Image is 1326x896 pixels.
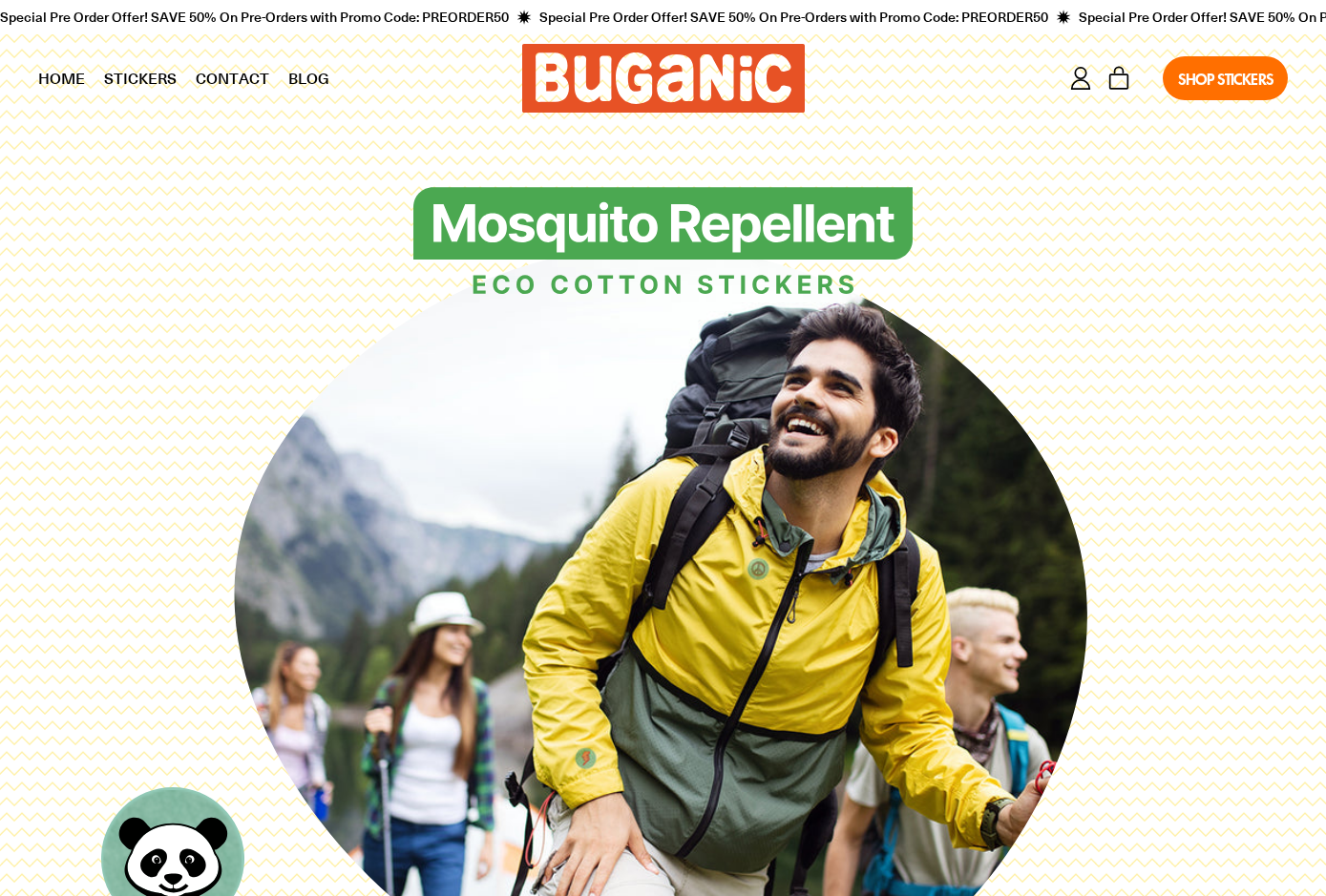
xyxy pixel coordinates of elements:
[538,8,1047,27] span: Special Pre Order Offer! SAVE 50% On Pre-Orders with Promo Code: PREORDER50
[413,187,914,297] img: Buganic
[186,54,279,102] a: Contact
[522,44,805,113] a: Buganic Buganic
[29,54,95,102] a: Home
[1163,56,1288,100] a: Shop Stickers
[279,54,339,102] a: Blog
[95,54,186,102] a: Stickers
